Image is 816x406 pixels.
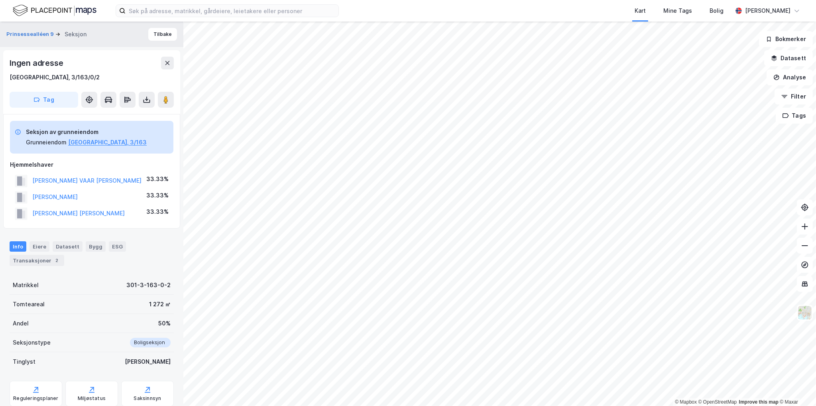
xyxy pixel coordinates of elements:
[13,357,35,367] div: Tinglyst
[109,241,126,252] div: ESG
[776,368,816,406] iframe: Chat Widget
[134,395,161,402] div: Saksinnsyn
[126,5,338,17] input: Søk på adresse, matrikkel, gårdeiere, leietakere eller personer
[635,6,646,16] div: Kart
[146,207,169,217] div: 33.33%
[78,395,106,402] div: Miljøstatus
[13,338,51,347] div: Seksjonstype
[126,280,171,290] div: 301-3-163-0-2
[675,399,697,405] a: Mapbox
[797,305,812,320] img: Z
[10,241,26,252] div: Info
[146,191,169,200] div: 33.33%
[767,69,813,85] button: Analyse
[10,255,64,266] div: Transaksjoner
[158,319,171,328] div: 50%
[10,73,100,82] div: [GEOGRAPHIC_DATA], 3/163/0/2
[13,300,45,309] div: Tomteareal
[53,241,83,252] div: Datasett
[65,30,87,39] div: Seksjon
[698,399,737,405] a: OpenStreetMap
[125,357,171,367] div: [PERSON_NAME]
[776,108,813,124] button: Tags
[26,127,147,137] div: Seksjon av grunneiendom
[86,241,106,252] div: Bygg
[13,395,58,402] div: Reguleringsplaner
[29,241,49,252] div: Eiere
[739,399,779,405] a: Improve this map
[710,6,724,16] div: Bolig
[68,138,147,147] button: [GEOGRAPHIC_DATA], 3/163
[53,256,61,264] div: 2
[26,138,67,147] div: Grunneiendom
[149,300,171,309] div: 1 272 ㎡
[10,92,78,108] button: Tag
[13,319,29,328] div: Andel
[775,89,813,104] button: Filter
[13,280,39,290] div: Matrikkel
[10,57,65,69] div: Ingen adresse
[663,6,692,16] div: Mine Tags
[745,6,790,16] div: [PERSON_NAME]
[10,160,173,169] div: Hjemmelshaver
[6,30,55,38] button: Prinsessealléen 9
[759,31,813,47] button: Bokmerker
[148,28,177,41] button: Tilbake
[13,4,96,18] img: logo.f888ab2527a4732fd821a326f86c7f29.svg
[764,50,813,66] button: Datasett
[146,174,169,184] div: 33.33%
